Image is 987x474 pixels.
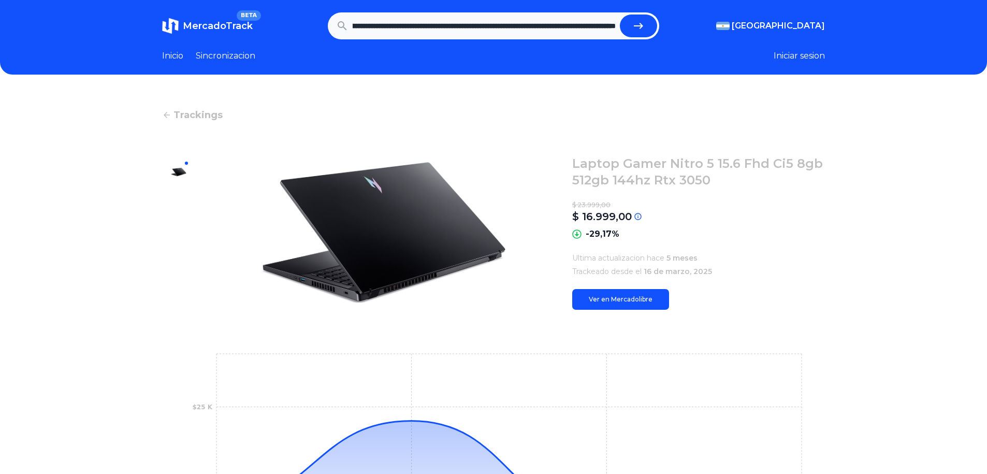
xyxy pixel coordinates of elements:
a: Sincronizacion [196,50,255,62]
p: $ 23.999,00 [572,201,825,209]
button: Iniciar sesion [774,50,825,62]
img: MercadoTrack [162,18,179,34]
tspan: $25 K [192,404,212,411]
p: -29,17% [586,228,619,240]
span: Trackings [173,108,223,122]
span: [GEOGRAPHIC_DATA] [732,20,825,32]
a: Inicio [162,50,183,62]
a: MercadoTrackBETA [162,18,253,34]
span: Trackeado desde el [572,267,642,276]
img: Laptop Gamer Nitro 5 15.6 Fhd Ci5 8gb 512gb 144hz Rtx 3050 [170,164,187,180]
a: Ver en Mercadolibre [572,289,669,310]
h1: Laptop Gamer Nitro 5 15.6 Fhd Ci5 8gb 512gb 144hz Rtx 3050 [572,155,825,189]
span: 5 meses [666,253,698,263]
span: Ultima actualizacion hace [572,253,664,263]
a: Trackings [162,108,825,122]
span: 16 de marzo, 2025 [644,267,712,276]
img: Laptop Gamer Nitro 5 15.6 Fhd Ci5 8gb 512gb 144hz Rtx 3050 [216,155,551,310]
button: [GEOGRAPHIC_DATA] [716,20,825,32]
p: $ 16.999,00 [572,209,632,224]
span: MercadoTrack [183,20,253,32]
img: Argentina [716,22,730,30]
span: BETA [237,10,261,21]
